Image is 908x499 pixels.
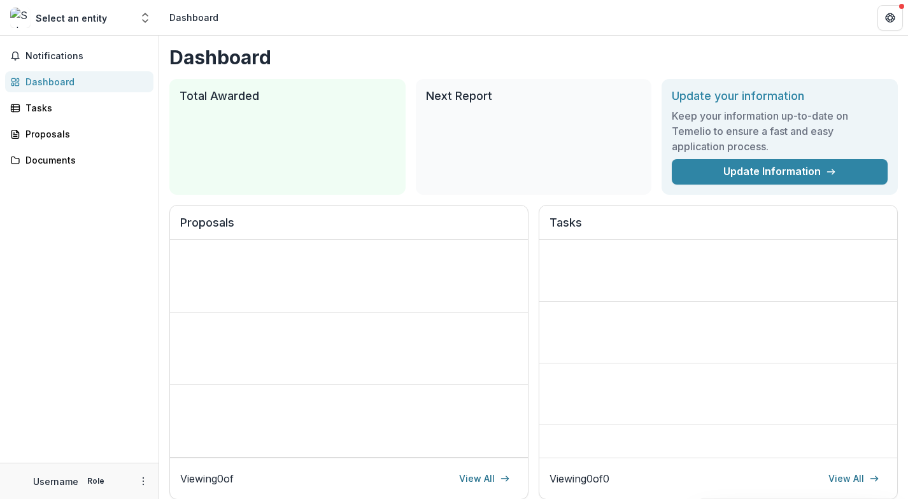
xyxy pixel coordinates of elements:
[5,150,153,171] a: Documents
[180,89,395,103] h2: Total Awarded
[5,46,153,66] button: Notifications
[136,474,151,489] button: More
[25,127,143,141] div: Proposals
[550,216,887,240] h2: Tasks
[672,159,888,185] a: Update Information
[5,97,153,118] a: Tasks
[25,51,148,62] span: Notifications
[36,11,107,25] div: Select an entity
[451,468,518,489] a: View All
[821,468,887,489] a: View All
[877,5,903,31] button: Get Help
[672,89,888,103] h2: Update your information
[672,108,888,154] h3: Keep your information up-to-date on Temelio to ensure a fast and easy application process.
[25,75,143,88] div: Dashboard
[10,8,31,28] img: Select an entity
[180,471,234,486] p: Viewing 0 of
[169,46,898,69] h1: Dashboard
[33,475,78,488] p: Username
[169,11,218,24] div: Dashboard
[180,216,518,240] h2: Proposals
[83,475,108,487] p: Role
[25,101,143,115] div: Tasks
[550,471,609,486] p: Viewing 0 of 0
[426,89,642,103] h2: Next Report
[136,5,154,31] button: Open entity switcher
[5,123,153,144] a: Proposals
[164,8,223,27] nav: breadcrumb
[25,153,143,167] div: Documents
[5,71,153,92] a: Dashboard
